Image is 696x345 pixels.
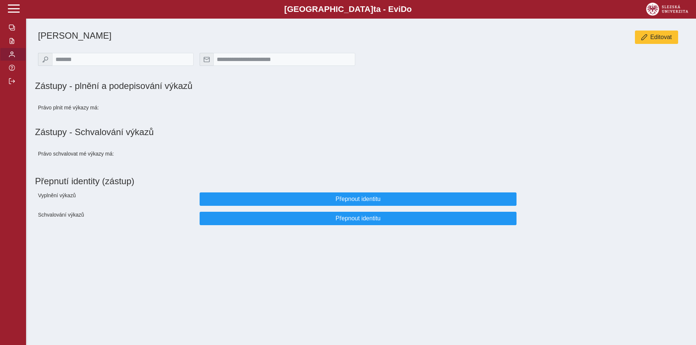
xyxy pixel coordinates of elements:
span: D [401,4,407,14]
button: Přepnout identitu [200,192,517,206]
div: Vyplnění výkazů [35,189,197,209]
b: [GEOGRAPHIC_DATA] a - Evi [22,4,674,14]
div: Právo plnit mé výkazy má: [35,97,197,118]
img: logo_web_su.png [646,3,688,16]
span: o [407,4,412,14]
h1: Zástupy - Schvalování výkazů [35,127,687,137]
span: t [373,4,376,14]
button: Přepnout identitu [200,212,517,225]
span: Přepnout identitu [206,215,511,222]
div: Právo schvalovat mé výkazy má: [35,143,197,164]
button: Editovat [635,31,678,44]
span: Editovat [650,34,672,41]
div: Schvalování výkazů [35,209,197,228]
h1: Zástupy - plnění a podepisování výkazů [35,81,463,91]
h1: [PERSON_NAME] [38,31,463,41]
span: Přepnout identitu [206,196,511,202]
h1: Přepnutí identity (zástup) [35,173,681,189]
